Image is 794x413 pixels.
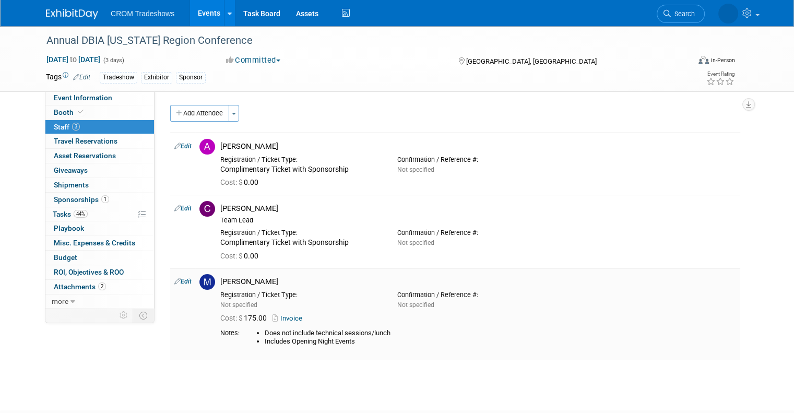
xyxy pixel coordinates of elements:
div: Tradeshow [100,72,137,83]
button: Add Attendee [170,105,229,122]
a: Tasks44% [45,207,154,221]
span: 44% [74,210,88,218]
span: 175.00 [220,314,271,322]
span: Event Information [54,93,112,102]
span: Travel Reservations [54,137,117,145]
a: Budget [45,251,154,265]
span: Not specified [397,166,434,173]
a: Edit [174,205,192,212]
img: C.jpg [199,201,215,217]
span: 2 [98,282,106,290]
a: Giveaways [45,163,154,178]
a: Sponsorships1 [45,193,154,207]
a: Attachments2 [45,280,154,294]
span: Playbook [54,224,84,232]
div: In-Person [710,56,735,64]
div: Annual DBIA [US_STATE] Region Conference [43,31,677,50]
a: Edit [174,278,192,285]
span: 3 [72,123,80,131]
span: 0.00 [220,252,263,260]
div: Confirmation / Reference #: [397,156,559,164]
div: Event Format [633,54,735,70]
td: Personalize Event Tab Strip [115,309,133,322]
span: 0.00 [220,178,263,186]
div: Complimentary Ticket with Sponsorship [220,238,382,247]
div: Notes: [220,329,240,337]
div: Exhibitor [141,72,172,83]
div: [PERSON_NAME] [220,277,736,287]
a: Edit [73,74,90,81]
img: Kristin Elliott [718,4,738,23]
div: Registration / Ticket Type: [220,156,382,164]
span: Not specified [397,301,434,309]
img: Format-Inperson.png [698,56,709,64]
span: CROM Tradeshows [111,9,174,18]
span: Not specified [220,301,257,309]
span: Cost: $ [220,314,244,322]
a: Staff3 [45,120,154,134]
span: more [52,297,68,305]
div: [PERSON_NAME] [220,141,736,151]
span: Misc. Expenses & Credits [54,239,135,247]
button: Committed [222,55,285,66]
a: Travel Reservations [45,134,154,148]
span: [DATE] [DATE] [46,55,101,64]
span: Attachments [54,282,106,291]
span: (3 days) [102,57,124,64]
a: Asset Reservations [45,149,154,163]
div: Registration / Ticket Type: [220,291,382,299]
span: Cost: $ [220,252,244,260]
div: Confirmation / Reference #: [397,229,559,237]
span: [GEOGRAPHIC_DATA], [GEOGRAPHIC_DATA] [466,57,597,65]
a: Event Information [45,91,154,105]
img: M.jpg [199,274,215,290]
a: Shipments [45,178,154,192]
div: [PERSON_NAME] [220,204,736,214]
i: Booth reservation complete [78,109,84,115]
a: Misc. Expenses & Credits [45,236,154,250]
span: Not specified [397,239,434,246]
img: ExhibitDay [46,9,98,19]
div: Sponsor [176,72,206,83]
span: Asset Reservations [54,151,116,160]
a: ROI, Objectives & ROO [45,265,154,279]
span: Search [671,10,695,18]
span: Shipments [54,181,89,189]
a: Edit [174,143,192,150]
span: 1 [101,195,109,203]
span: Cost: $ [220,178,244,186]
div: Registration / Ticket Type: [220,229,382,237]
div: Event Rating [706,72,734,77]
a: Invoice [272,314,306,322]
li: Includes Opening Night Events [265,337,736,346]
span: to [68,55,78,64]
span: Sponsorships [54,195,109,204]
img: A.jpg [199,139,215,155]
li: Does not include technical sessions/lunch [265,329,736,338]
a: Booth [45,105,154,120]
div: Complimentary Ticket with Sponsorship [220,165,382,174]
span: Staff [54,123,80,131]
div: Confirmation / Reference #: [397,291,559,299]
td: Toggle Event Tabs [133,309,155,322]
a: more [45,294,154,309]
span: ROI, Objectives & ROO [54,268,124,276]
span: Tasks [53,210,88,218]
span: Booth [54,108,86,116]
a: Search [657,5,705,23]
span: Giveaways [54,166,88,174]
a: Playbook [45,221,154,235]
td: Tags [46,72,90,84]
div: Team Lead [220,216,736,225]
span: Budget [54,253,77,262]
